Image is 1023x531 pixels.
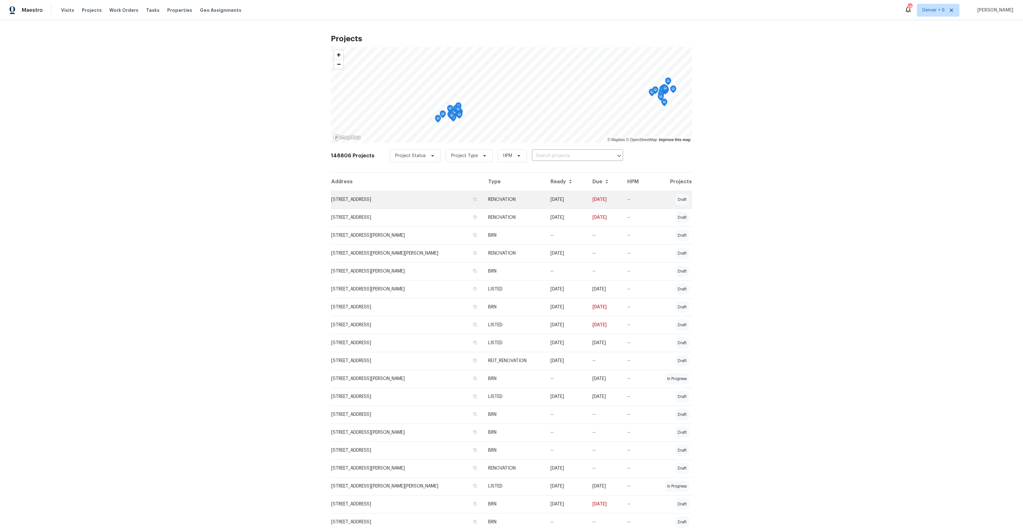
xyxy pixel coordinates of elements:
td: BRN [483,441,545,459]
td: BRN [483,406,545,424]
td: [STREET_ADDRESS] [331,316,483,334]
button: Copy Address [472,232,478,238]
td: [STREET_ADDRESS] [331,495,483,513]
td: -- [622,352,650,370]
td: [DATE] [587,280,622,298]
h2: 148806 Projects [331,153,374,159]
button: Zoom in [334,50,343,59]
span: Project Type [451,153,478,159]
div: Map marker [659,85,666,95]
button: Copy Address [472,340,478,345]
div: 284 [908,4,912,10]
td: [STREET_ADDRESS] [331,191,483,209]
div: Map marker [440,110,446,120]
td: -- [622,495,650,513]
td: -- [587,459,622,477]
td: -- [622,424,650,441]
td: LISTED [483,477,545,495]
td: [STREET_ADDRESS] [331,209,483,226]
td: RENOVATION [483,191,545,209]
div: draft [675,212,689,223]
td: -- [622,191,650,209]
button: Copy Address [472,519,478,525]
button: Copy Address [472,465,478,471]
button: Copy Address [472,411,478,417]
td: [DATE] [587,334,622,352]
td: [DATE] [545,495,587,513]
td: [STREET_ADDRESS][PERSON_NAME] [331,280,483,298]
span: Geo Assignments [200,7,241,13]
div: draft [675,409,689,420]
td: [STREET_ADDRESS][PERSON_NAME] [331,370,483,388]
td: [STREET_ADDRESS] [331,513,483,531]
th: Due [587,173,622,191]
div: draft [675,265,689,277]
div: Map marker [652,86,659,96]
button: Copy Address [472,358,478,363]
td: -- [622,477,650,495]
td: [DATE] [587,477,622,495]
div: Map marker [658,93,664,103]
td: [DATE] [587,298,622,316]
button: Copy Address [472,393,478,399]
div: Map marker [435,115,441,125]
h2: Projects [331,36,692,42]
td: RENOVATION [483,209,545,226]
td: LISTED [483,334,545,352]
td: [DATE] [545,244,587,262]
td: BRN [483,513,545,531]
td: -- [587,352,622,370]
td: [DATE] [587,370,622,388]
button: Copy Address [472,501,478,507]
span: Denver + 6 [922,7,945,13]
div: in progress [665,373,689,384]
span: Project Status [395,153,426,159]
td: -- [545,513,587,531]
td: -- [622,298,650,316]
td: -- [545,441,587,459]
td: [DATE] [545,388,587,406]
td: BRN [483,424,545,441]
td: [STREET_ADDRESS] [331,406,483,424]
td: -- [587,406,622,424]
td: [DATE] [587,316,622,334]
td: -- [622,334,650,352]
td: LISTED [483,280,545,298]
td: [DATE] [587,191,622,209]
td: [STREET_ADDRESS][PERSON_NAME] [331,459,483,477]
td: -- [545,262,587,280]
td: RENOVATION [483,244,545,262]
td: LISTED [483,388,545,406]
td: -- [545,226,587,244]
div: Map marker [649,89,655,99]
div: Map marker [662,87,668,97]
div: draft [675,355,689,367]
td: RENOVATION [483,459,545,477]
td: -- [622,316,650,334]
td: -- [587,424,622,441]
td: [DATE] [545,191,587,209]
div: draft [675,248,689,259]
td: -- [622,388,650,406]
td: [STREET_ADDRESS][PERSON_NAME][PERSON_NAME] [331,477,483,495]
button: Copy Address [472,429,478,435]
span: [PERSON_NAME] [975,7,1013,13]
div: Map marker [662,85,668,95]
div: draft [675,427,689,438]
td: BRN [483,262,545,280]
td: -- [545,406,587,424]
button: Open [615,151,624,160]
button: Copy Address [472,268,478,274]
td: [STREET_ADDRESS] [331,334,483,352]
a: Mapbox [607,138,625,142]
div: draft [675,445,689,456]
span: Work Orders [109,7,138,13]
div: draft [675,463,689,474]
td: -- [545,424,587,441]
button: Copy Address [472,322,478,328]
button: Copy Address [472,304,478,310]
th: Address [331,173,483,191]
td: -- [622,280,650,298]
div: Map marker [455,106,461,115]
div: Map marker [447,105,453,115]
